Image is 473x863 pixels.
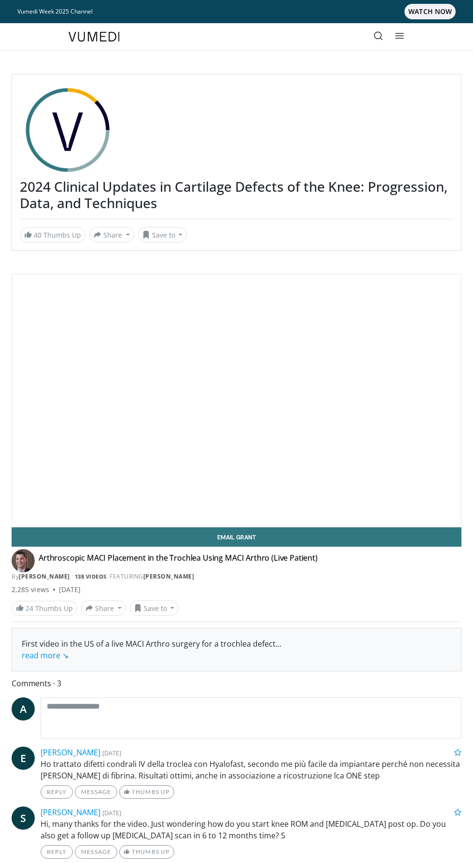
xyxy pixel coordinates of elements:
div: First video in the US of a live MACI Arthro surgery for a trochlea defect [22,638,451,661]
small: [DATE] [102,749,121,757]
div: By FEATURING [12,572,461,581]
button: Save to [130,600,179,616]
a: Reply [41,785,73,799]
a: E [12,747,35,770]
img: 2024 Clinical Updates in Cartilage Defects of the Knee: Progression, Data, and Techniques [20,82,116,179]
img: Avatar [12,549,35,572]
h4: Arthroscopic MACI Placement in the Trochlea Using MACI Arthro (Live Patient) [39,553,318,568]
button: Share [81,600,126,616]
span: ... [22,638,281,661]
a: 24 Thumbs Up [12,601,77,616]
a: [PERSON_NAME] [41,747,100,758]
a: Thumbs Up [119,785,174,799]
a: S [12,806,35,830]
img: VuMedi Logo [69,32,120,42]
span: 40 [34,230,42,240]
div: [DATE] [59,585,81,594]
a: A [12,697,35,721]
p: Hi, many thanks for the video. Just wondering how do you start knee ROM and [MEDICAL_DATA] post o... [41,818,461,841]
a: [PERSON_NAME] [41,807,100,818]
a: 40 Thumbs Up [20,227,85,242]
a: [PERSON_NAME] [143,572,195,580]
a: Message [75,785,117,799]
span: WATCH NOW [404,4,456,19]
button: Share [89,227,134,242]
a: [PERSON_NAME] [19,572,70,580]
a: 138 Videos [71,573,110,581]
span: 2,285 views [12,585,49,594]
p: Ho trattato difetti condrali IV della troclea con Hyalofast, secondo me più facile da impiantare ... [41,758,461,781]
a: Thumbs Up [119,845,174,859]
h3: 2024 Clinical Updates in Cartilage Defects of the Knee: Progression, Data, and Techniques [20,179,453,211]
video-js: Video Player [12,274,461,527]
a: read more ↘ [22,650,69,661]
small: [DATE] [102,808,121,817]
span: Comments 3 [12,677,461,690]
a: Reply [41,845,73,859]
a: Message [75,845,117,859]
span: 24 [26,604,33,613]
button: Save to [138,227,187,242]
a: Email Grant [12,527,461,547]
a: Vumedi Week 2025 ChannelWATCH NOW [17,4,456,19]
